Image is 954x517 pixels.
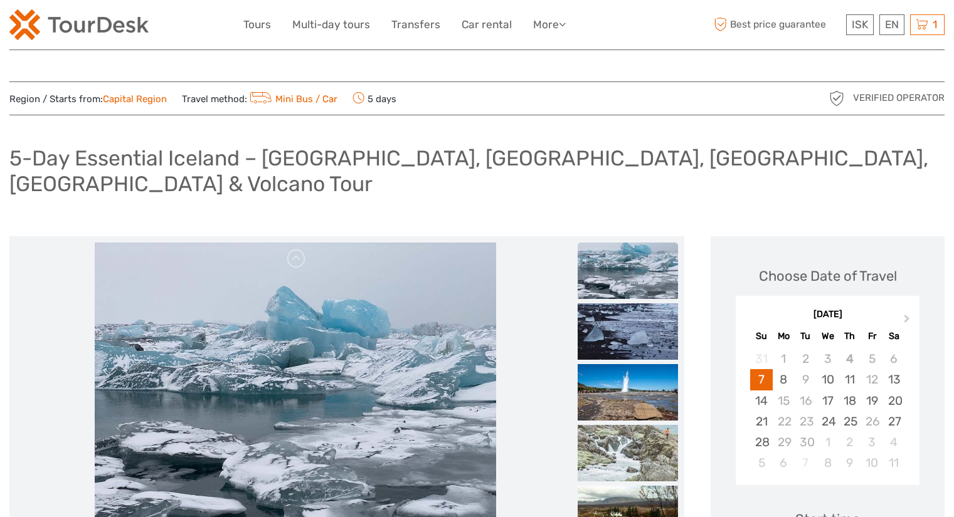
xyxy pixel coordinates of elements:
[879,14,904,35] div: EN
[247,93,337,105] a: Mini Bus / Car
[182,90,337,107] span: Travel method:
[391,16,440,34] a: Transfers
[578,425,678,481] img: a1b559bf3f944343899084a00ed789fe_slider_thumbnail.jpeg
[103,93,167,105] a: Capital Region
[817,348,839,369] div: Not available Wednesday, September 3rd, 2025
[9,93,167,106] span: Region / Starts from:
[352,90,396,107] span: 5 days
[817,432,839,452] div: Choose Wednesday, October 1st, 2025
[827,88,847,108] img: verified_operator_grey_128.png
[795,390,817,411] div: Not available Tuesday, September 16th, 2025
[883,328,905,345] div: Sa
[852,18,868,31] span: ISK
[750,411,772,432] div: Choose Sunday, September 21st, 2025
[839,452,861,473] div: Choose Thursday, October 9th, 2025
[883,452,905,473] div: Choose Saturday, October 11th, 2025
[750,348,772,369] div: Not available Sunday, August 31st, 2025
[839,348,861,369] div: Not available Thursday, September 4th, 2025
[750,452,772,473] div: Choose Sunday, October 5th, 2025
[736,308,920,321] div: [DATE]
[795,328,817,345] div: Tu
[839,390,861,411] div: Choose Thursday, September 18th, 2025
[817,452,839,473] div: Choose Wednesday, October 8th, 2025
[773,452,795,473] div: Choose Monday, October 6th, 2025
[861,452,882,473] div: Choose Friday, October 10th, 2025
[883,348,905,369] div: Not available Saturday, September 6th, 2025
[750,328,772,345] div: Su
[861,328,882,345] div: Fr
[462,16,512,34] a: Car rental
[861,432,882,452] div: Choose Friday, October 3rd, 2025
[773,390,795,411] div: Not available Monday, September 15th, 2025
[773,411,795,432] div: Not available Monday, September 22nd, 2025
[839,411,861,432] div: Choose Thursday, September 25th, 2025
[795,432,817,452] div: Not available Tuesday, September 30th, 2025
[817,328,839,345] div: We
[839,369,861,390] div: Choose Thursday, September 11th, 2025
[795,369,817,390] div: Not available Tuesday, September 9th, 2025
[861,411,882,432] div: Not available Friday, September 26th, 2025
[578,243,678,299] img: aebe9e05988c4eefbeae35085882c266_slider_thumbnail.jpeg
[931,18,939,31] span: 1
[533,16,566,34] a: More
[773,432,795,452] div: Not available Monday, September 29th, 2025
[839,432,861,452] div: Choose Thursday, October 2nd, 2025
[817,411,839,432] div: Choose Wednesday, September 24th, 2025
[795,452,817,473] div: Not available Tuesday, October 7th, 2025
[861,369,882,390] div: Not available Friday, September 12th, 2025
[883,369,905,390] div: Choose Saturday, September 13th, 2025
[759,266,897,286] div: Choose Date of Travel
[711,14,843,35] span: Best price guarantee
[883,432,905,452] div: Choose Saturday, October 4th, 2025
[292,16,370,34] a: Multi-day tours
[243,16,271,34] a: Tours
[9,9,149,40] img: 120-15d4194f-c635-41b9-a512-a3cb382bfb57_logo_small.png
[795,411,817,432] div: Not available Tuesday, September 23rd, 2025
[578,364,678,420] img: 7b4f8689bde246c492ec82a758778ecb_slider_thumbnail.jpeg
[773,369,795,390] div: Choose Monday, September 8th, 2025
[861,348,882,369] div: Not available Friday, September 5th, 2025
[750,369,772,390] div: Choose Sunday, September 7th, 2025
[883,411,905,432] div: Choose Saturday, September 27th, 2025
[773,328,795,345] div: Mo
[853,91,945,105] span: Verified Operator
[740,348,916,473] div: month 2025-09
[883,390,905,411] div: Choose Saturday, September 20th, 2025
[861,390,882,411] div: Choose Friday, September 19th, 2025
[817,390,839,411] div: Choose Wednesday, September 17th, 2025
[839,328,861,345] div: Th
[898,311,918,332] button: Next Month
[795,348,817,369] div: Not available Tuesday, September 2nd, 2025
[750,432,772,452] div: Choose Sunday, September 28th, 2025
[9,145,945,196] h1: 5-Day Essential Iceland – [GEOGRAPHIC_DATA], [GEOGRAPHIC_DATA], [GEOGRAPHIC_DATA], [GEOGRAPHIC_DA...
[578,303,678,360] img: e2e8f96297014868ab88ed0dff8a56e0_slider_thumbnail.jpeg
[750,390,772,411] div: Choose Sunday, September 14th, 2025
[817,369,839,390] div: Choose Wednesday, September 10th, 2025
[773,348,795,369] div: Not available Monday, September 1st, 2025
